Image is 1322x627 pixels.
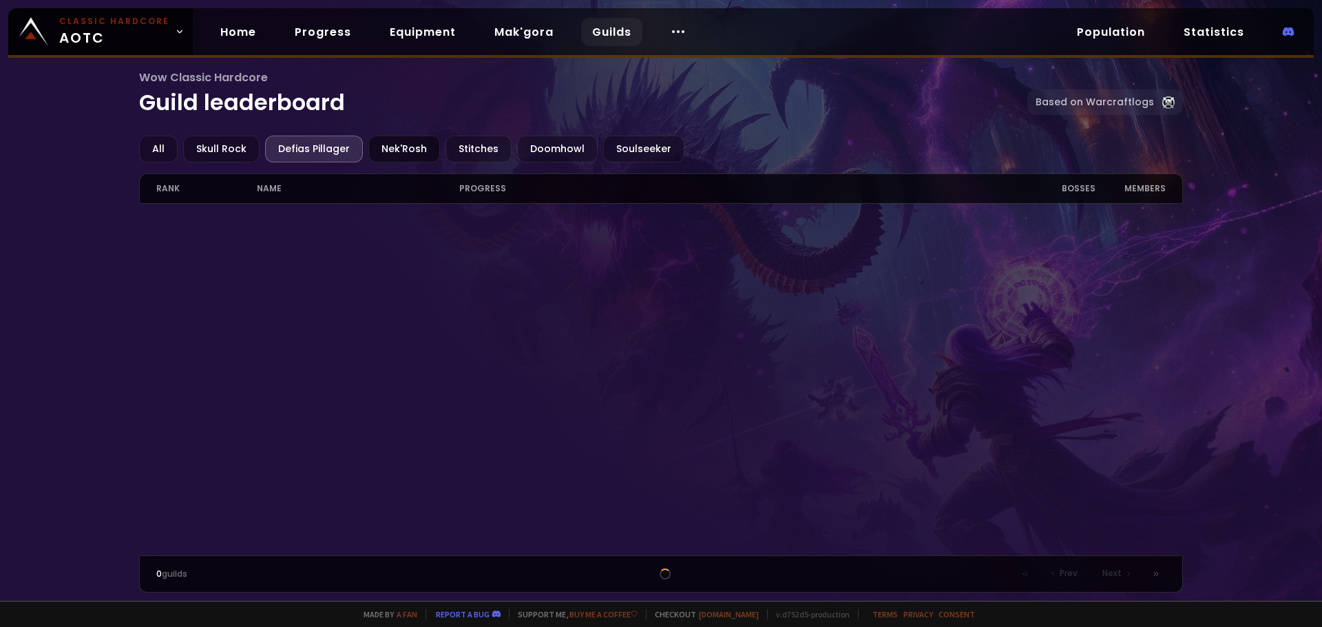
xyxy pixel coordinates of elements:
[1027,89,1183,115] a: Based on Warcraftlogs
[156,568,409,580] div: guilds
[569,609,638,619] a: Buy me a coffee
[872,609,898,619] a: Terms
[903,609,933,619] a: Privacy
[1102,567,1122,580] span: Next
[355,609,417,619] span: Made by
[767,609,850,619] span: v. d752d5 - production
[517,136,598,162] div: Doomhowl
[183,136,260,162] div: Skull Rock
[483,18,565,46] a: Mak'gora
[445,136,512,162] div: Stitches
[938,609,975,619] a: Consent
[646,609,759,619] span: Checkout
[265,136,363,162] div: Defias Pillager
[209,18,267,46] a: Home
[284,18,362,46] a: Progress
[603,136,684,162] div: Soulseeker
[156,568,162,580] span: 0
[397,609,417,619] a: a fan
[459,174,1015,203] div: progress
[59,15,169,28] small: Classic Hardcore
[8,8,193,55] a: Classic HardcoreAOTC
[139,69,1028,119] h1: Guild leaderboard
[1066,18,1156,46] a: Population
[699,609,759,619] a: [DOMAIN_NAME]
[139,136,178,162] div: All
[1162,96,1175,109] img: Warcraftlog
[1095,174,1166,203] div: members
[1173,18,1255,46] a: Statistics
[139,69,1028,86] span: Wow Classic Hardcore
[368,136,440,162] div: Nek'Rosh
[581,18,642,46] a: Guilds
[436,609,490,619] a: Report a bug
[379,18,467,46] a: Equipment
[257,174,459,203] div: name
[156,174,258,203] div: rank
[1014,174,1095,203] div: Bosses
[509,609,638,619] span: Support me,
[1060,567,1078,580] span: Prev
[59,15,169,48] span: AOTC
